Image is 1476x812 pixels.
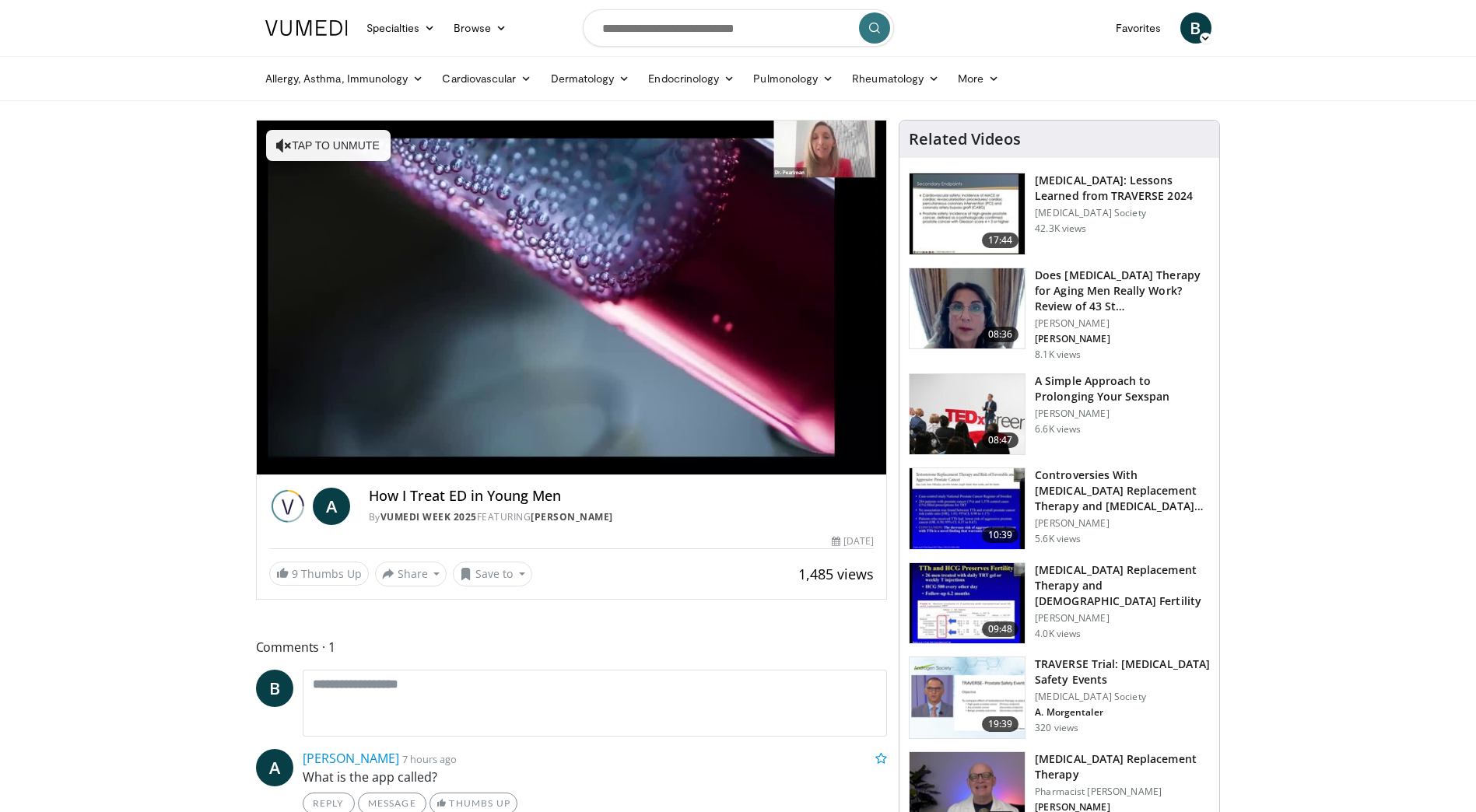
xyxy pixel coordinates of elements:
h3: Controversies With [MEDICAL_DATA] Replacement Therapy and [MEDICAL_DATA] Can… [1035,467,1210,514]
span: 17:44 [982,233,1019,248]
img: 1317c62a-2f0d-4360-bee0-b1bff80fed3c.150x105_q85_crop-smart_upscale.jpg [910,173,1025,254]
a: Dermatology [542,63,640,94]
a: Pulmonology [744,63,843,94]
button: Save to [453,562,532,586]
h3: [MEDICAL_DATA] Replacement Therapy and [DEMOGRAPHIC_DATA] Fertility [1035,562,1210,609]
h3: [MEDICAL_DATA]: Lessons Learned from TRAVERSE 2024 [1035,173,1210,204]
h4: How I Treat ED in Young Men [369,488,875,505]
p: 4.0K views [1035,628,1081,640]
img: c4bd4661-e278-4c34-863c-57c104f39734.150x105_q85_crop-smart_upscale.jpg [910,374,1025,455]
span: Comments 1 [256,637,888,657]
a: [PERSON_NAME] [531,510,613,523]
a: 08:47 A Simple Approach to Prolonging Your Sexspan [PERSON_NAME] 6.6K views [909,373,1210,456]
span: 19:39 [982,716,1019,732]
h3: [MEDICAL_DATA] Replacement Therapy [1035,751,1210,782]
a: [PERSON_NAME] [303,750,399,767]
a: Cardiovascular [433,63,541,94]
span: 1,485 views [798,565,874,583]
img: 4d4bce34-7cbb-4531-8d0c-5308a71d9d6c.150x105_q85_crop-smart_upscale.jpg [910,268,1025,349]
h4: Related Videos [909,130,1021,149]
span: 08:47 [982,432,1019,448]
span: 9 [292,566,298,581]
button: Share [375,562,447,586]
p: 5.6K views [1035,533,1081,545]
span: 08:36 [982,327,1019,342]
p: [PERSON_NAME] [1035,333,1210,345]
span: 10:39 [982,527,1019,543]
a: B [256,670,293,707]
a: A [313,488,350,525]
p: [PERSON_NAME] [1035,517,1210,530]
a: More [948,63,1008,94]
video-js: Video Player [257,121,887,475]
small: 7 hours ago [402,752,457,766]
a: 17:44 [MEDICAL_DATA]: Lessons Learned from TRAVERSE 2024 [MEDICAL_DATA] Society 42.3K views [909,173,1210,255]
p: [MEDICAL_DATA] Society [1035,207,1210,219]
a: Specialties [357,12,445,44]
a: Rheumatology [843,63,948,94]
p: A. Morgentaler [1035,706,1210,719]
a: 09:48 [MEDICAL_DATA] Replacement Therapy and [DEMOGRAPHIC_DATA] Fertility [PERSON_NAME] 4.0K views [909,562,1210,645]
a: A [256,749,293,786]
span: 09:48 [982,621,1019,637]
img: VuMedi Logo [265,20,348,36]
h3: Does [MEDICAL_DATA] Therapy for Aging Men Really Work? Review of 43 St… [1035,268,1210,314]
img: Vumedi Week 2025 [269,488,307,525]
a: 9 Thumbs Up [269,562,369,586]
img: 418933e4-fe1c-4c2e-be56-3ce3ec8efa3b.150x105_q85_crop-smart_upscale.jpg [910,468,1025,549]
div: [DATE] [832,534,874,548]
a: Vumedi Week 2025 [380,510,477,523]
img: 9812f22f-d817-4923-ae6c-a42f6b8f1c21.png.150x105_q85_crop-smart_upscale.png [910,657,1025,738]
p: [PERSON_NAME] [1035,408,1210,420]
p: Pharmacist [PERSON_NAME] [1035,786,1210,798]
a: B [1180,12,1211,44]
p: 8.1K views [1035,348,1081,361]
h3: A Simple Approach to Prolonging Your Sexspan [1035,373,1210,404]
p: [PERSON_NAME] [1035,317,1210,330]
img: 58e29ddd-d015-4cd9-bf96-f28e303b730c.150x105_q85_crop-smart_upscale.jpg [910,563,1025,644]
a: Allergy, Asthma, Immunology [256,63,433,94]
p: [MEDICAL_DATA] Society [1035,691,1210,703]
p: 320 views [1035,722,1078,734]
input: Search topics, interventions [583,9,894,47]
p: 42.3K views [1035,222,1086,235]
h3: TRAVERSE Trial: [MEDICAL_DATA] Safety Events [1035,656,1210,688]
p: [PERSON_NAME] [1035,612,1210,625]
a: Browse [444,12,516,44]
a: Favorites [1106,12,1171,44]
p: What is the app called? [303,768,888,786]
a: Endocrinology [639,63,744,94]
a: 08:36 Does [MEDICAL_DATA] Therapy for Aging Men Really Work? Review of 43 St… [PERSON_NAME] [PERS... [909,268,1210,361]
button: Tap to unmute [266,130,391,161]
div: By FEATURING [369,510,875,524]
a: 19:39 TRAVERSE Trial: [MEDICAL_DATA] Safety Events [MEDICAL_DATA] Society A. Morgentaler 320 views [909,656,1210,739]
p: 6.6K views [1035,423,1081,436]
a: 10:39 Controversies With [MEDICAL_DATA] Replacement Therapy and [MEDICAL_DATA] Can… [PERSON_NAME]... [909,467,1210,550]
